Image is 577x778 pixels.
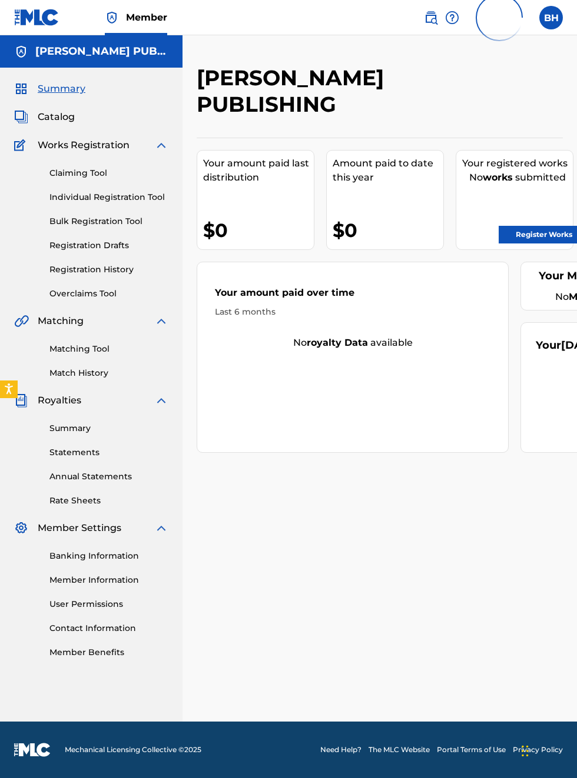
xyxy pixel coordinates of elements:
div: Last 6 months [215,306,490,318]
div: Amount paid to date this year [333,156,443,185]
a: Bulk Registration Tool [49,215,168,228]
a: Statements [49,446,168,459]
img: Member Settings [14,521,28,535]
div: $0 [203,217,314,243]
img: logo [14,743,51,757]
div: Your amount paid over time [215,286,490,306]
span: Royalties [38,393,81,408]
a: Member Benefits [49,646,168,659]
span: Member [126,11,167,24]
span: Catalog [38,110,75,124]
a: Individual Registration Tool [49,191,168,203]
a: Need Help? [320,744,362,755]
div: User Menu [539,6,563,29]
img: Matching [14,314,29,328]
a: Member Information [49,574,168,586]
strong: works [483,172,513,183]
a: Rate Sheets [49,495,168,507]
a: Contact Information [49,622,168,635]
a: Matching Tool [49,343,168,355]
a: Privacy Policy [513,744,563,755]
img: search [424,11,438,25]
img: expand [154,314,168,328]
img: expand [154,393,168,408]
iframe: Chat Widget [518,722,577,778]
img: Royalties [14,393,28,408]
img: Accounts [14,45,28,59]
img: help [445,11,459,25]
a: SummarySummary [14,82,85,96]
img: Catalog [14,110,28,124]
strong: royalty data [307,337,368,348]
div: Your registered works [462,156,573,171]
div: No available [197,336,508,350]
div: Drag [522,733,529,769]
a: Portal Terms of Use [437,744,506,755]
a: Public Search [424,6,438,29]
div: $0 [333,217,443,243]
span: Mechanical Licensing Collective © 2025 [65,744,201,755]
span: Works Registration [38,138,130,152]
img: Works Registration [14,138,29,152]
img: expand [154,138,168,152]
a: CatalogCatalog [14,110,75,124]
a: User Permissions [49,598,168,610]
span: Member Settings [38,521,121,535]
div: No submitted [462,171,573,185]
img: MLC Logo [14,9,59,26]
div: Your amount paid last distribution [203,156,314,185]
a: Summary [49,422,168,435]
a: Claiming Tool [49,167,168,179]
span: Summary [38,82,85,96]
a: Annual Statements [49,470,168,483]
img: Top Rightsholder [105,11,119,25]
a: The MLC Website [369,744,430,755]
h5: BOBBY HAMILTON PUBLISHING [35,45,168,58]
a: Match History [49,367,168,379]
h2: [PERSON_NAME] PUBLISHING [197,65,479,118]
img: expand [154,521,168,535]
a: Registration History [49,263,168,276]
a: Registration Drafts [49,239,168,252]
div: Help [445,6,459,29]
a: Overclaims Tool [49,288,168,300]
img: Summary [14,82,28,96]
a: Banking Information [49,550,168,562]
span: Matching [38,314,84,328]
